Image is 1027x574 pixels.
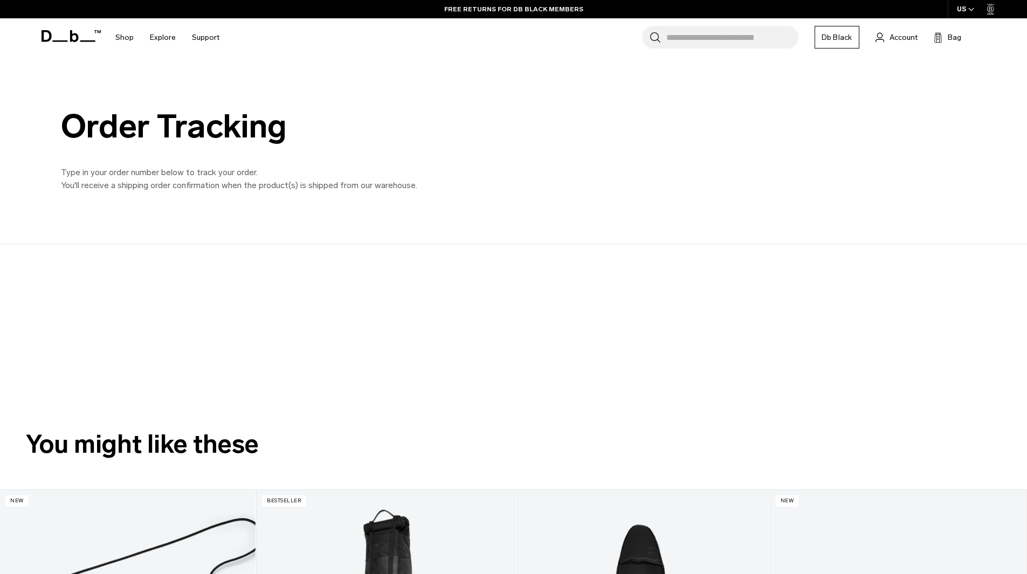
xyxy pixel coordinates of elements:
[934,31,961,44] button: Bag
[5,495,29,507] p: New
[444,4,583,14] a: FREE RETURNS FOR DB BLACK MEMBERS
[262,495,306,507] p: Bestseller
[890,32,918,43] span: Account
[948,32,961,43] span: Bag
[115,18,134,57] a: Shop
[52,244,375,396] iframe: Ingrid delivery tracking widget main iframe
[107,18,228,57] nav: Main Navigation
[876,31,918,44] a: Account
[61,108,546,144] div: Order Tracking
[150,18,176,57] a: Explore
[192,18,219,57] a: Support
[61,166,546,192] p: Type in your order number below to track your order. You'll receive a shipping order confirmation...
[26,425,1001,464] h2: You might like these
[776,495,799,507] p: New
[815,26,859,49] a: Db Black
